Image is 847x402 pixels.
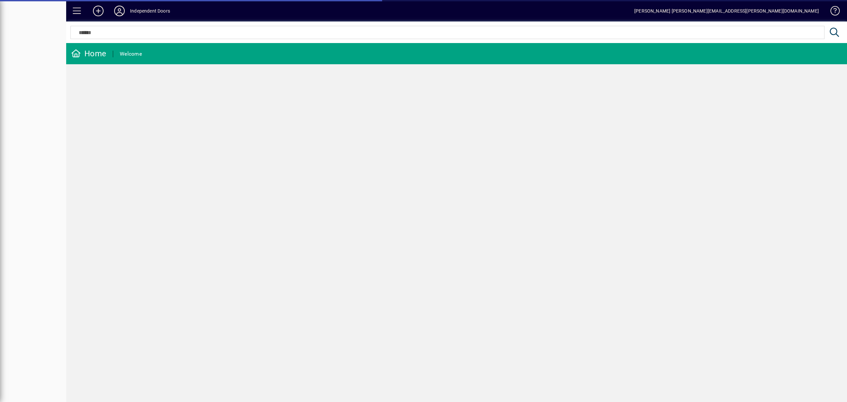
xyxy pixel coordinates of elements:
[120,49,142,59] div: Welcome
[109,5,130,17] button: Profile
[825,1,839,23] a: Knowledge Base
[634,6,819,16] div: [PERSON_NAME] [PERSON_NAME][EMAIL_ADDRESS][PERSON_NAME][DOMAIN_NAME]
[130,6,170,16] div: Independent Doors
[71,48,106,59] div: Home
[88,5,109,17] button: Add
